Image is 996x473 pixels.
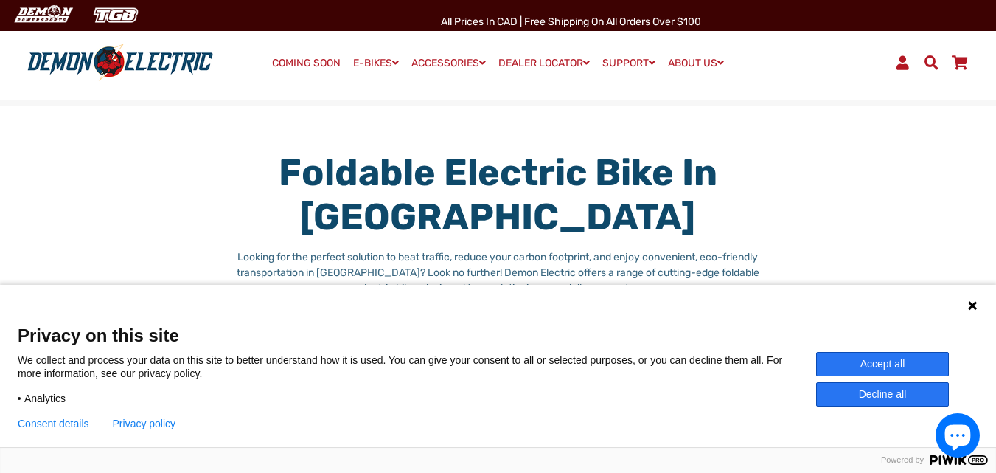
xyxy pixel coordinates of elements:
[875,455,930,465] span: Powered by
[816,382,949,407] button: Decline all
[113,418,176,429] a: Privacy policy
[7,3,78,27] img: Demon Electric
[18,325,978,346] span: Privacy on this site
[441,15,701,28] span: All Prices in CAD | Free shipping on all orders over $100
[816,352,949,376] button: Accept all
[931,413,984,461] inbox-online-store-chat: Shopify online store chat
[234,249,762,296] p: Looking for the perfect solution to beat traffic, reduce your carbon footprint, and enjoy conveni...
[18,418,89,429] button: Consent details
[18,353,816,380] p: We collect and process your data on this site to better understand how it is used. You can give y...
[234,151,762,239] h1: Foldable Electric Bike in [GEOGRAPHIC_DATA]
[267,53,346,74] a: COMING SOON
[406,52,491,74] a: ACCESSORIES
[597,52,661,74] a: SUPPORT
[24,392,66,405] span: Analytics
[663,52,729,74] a: ABOUT US
[493,52,595,74] a: DEALER LOCATOR
[348,52,404,74] a: E-BIKES
[22,44,218,82] img: Demon Electric logo
[86,3,146,27] img: TGB Canada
